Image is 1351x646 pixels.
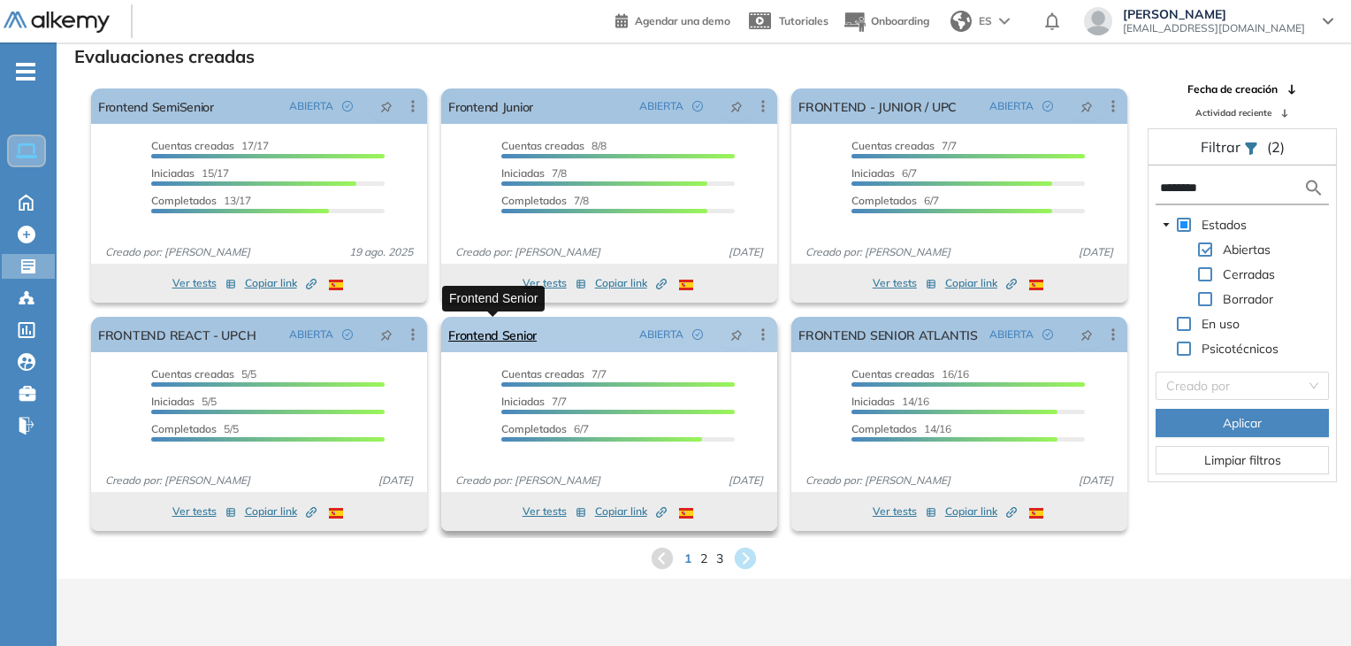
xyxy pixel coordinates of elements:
[851,139,935,152] span: Cuentas creadas
[798,244,958,260] span: Creado por: [PERSON_NAME]
[730,327,743,342] span: pushpin
[151,395,195,408] span: Iniciadas
[1072,473,1120,488] span: [DATE]
[851,166,917,180] span: 6/7
[635,14,730,27] span: Agendar una demo
[1156,409,1329,437] button: Aplicar
[1198,338,1282,359] span: Psicotécnicos
[151,367,234,381] span: Cuentas creadas
[679,280,693,290] img: ESP
[1223,291,1273,307] span: Borrador
[700,550,707,568] span: 2
[371,473,420,488] span: [DATE]
[945,273,1017,294] button: Copiar link
[501,139,584,152] span: Cuentas creadas
[999,18,1010,25] img: arrow
[945,504,1017,519] span: Copiar link
[380,99,393,113] span: pushpin
[851,194,939,207] span: 6/7
[1067,92,1106,120] button: pushpin
[98,244,257,260] span: Creado por: [PERSON_NAME]
[151,139,234,152] span: Cuentas creadas
[1223,413,1262,433] span: Aplicar
[1123,7,1305,21] span: [PERSON_NAME]
[989,327,1034,342] span: ABIERTA
[716,550,723,568] span: 3
[851,367,935,381] span: Cuentas creadas
[151,139,269,152] span: 17/17
[851,395,895,408] span: Iniciadas
[329,508,343,519] img: ESP
[873,273,936,294] button: Ver tests
[1303,177,1324,199] img: search icon
[679,508,693,519] img: ESP
[245,273,317,294] button: Copiar link
[1080,99,1093,113] span: pushpin
[717,92,756,120] button: pushpin
[151,422,239,435] span: 5/5
[1156,446,1329,474] button: Limpiar filtros
[501,166,545,180] span: Iniciadas
[448,244,607,260] span: Creado por: [PERSON_NAME]
[851,422,917,435] span: Completados
[721,473,770,488] span: [DATE]
[730,99,743,113] span: pushpin
[945,501,1017,522] button: Copiar link
[1042,101,1053,112] span: check-circle
[172,501,236,522] button: Ver tests
[595,501,667,522] button: Copiar link
[442,286,545,311] div: Frontend Senior
[1198,214,1250,235] span: Estados
[1162,220,1171,229] span: caret-down
[1080,327,1093,342] span: pushpin
[448,473,607,488] span: Creado por: [PERSON_NAME]
[851,194,917,207] span: Completados
[950,11,972,32] img: world
[798,317,978,352] a: FRONTEND SENIOR ATLANTIS
[448,317,537,352] a: Frontend Senior
[367,92,406,120] button: pushpin
[380,327,393,342] span: pushpin
[717,320,756,349] button: pushpin
[172,273,236,294] button: Ver tests
[851,166,895,180] span: Iniciadas
[595,273,667,294] button: Copiar link
[1195,106,1271,119] span: Actividad reciente
[98,88,214,124] a: Frontend SemiSenior
[289,98,333,114] span: ABIERTA
[595,504,667,519] span: Copiar link
[1067,320,1106,349] button: pushpin
[1219,264,1278,285] span: Cerradas
[151,395,217,408] span: 5/5
[615,9,730,30] a: Agendar una demo
[595,275,667,291] span: Copiar link
[523,501,586,522] button: Ver tests
[4,12,110,34] img: Logo
[151,422,217,435] span: Completados
[501,422,567,435] span: Completados
[16,70,35,73] i: -
[1029,280,1043,290] img: ESP
[692,329,703,340] span: check-circle
[851,422,951,435] span: 14/16
[501,422,589,435] span: 6/7
[979,13,992,29] span: ES
[501,395,545,408] span: Iniciadas
[151,166,229,180] span: 15/17
[1029,508,1043,519] img: ESP
[1072,244,1120,260] span: [DATE]
[639,327,683,342] span: ABIERTA
[501,194,589,207] span: 7/8
[843,3,929,41] button: Onboarding
[1204,450,1281,470] span: Limpiar filtros
[329,280,343,290] img: ESP
[501,139,607,152] span: 8/8
[501,367,607,381] span: 7/7
[367,320,406,349] button: pushpin
[98,473,257,488] span: Creado por: [PERSON_NAME]
[639,98,683,114] span: ABIERTA
[851,367,969,381] span: 16/16
[1123,21,1305,35] span: [EMAIL_ADDRESS][DOMAIN_NAME]
[873,501,936,522] button: Ver tests
[1267,136,1285,158] span: (2)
